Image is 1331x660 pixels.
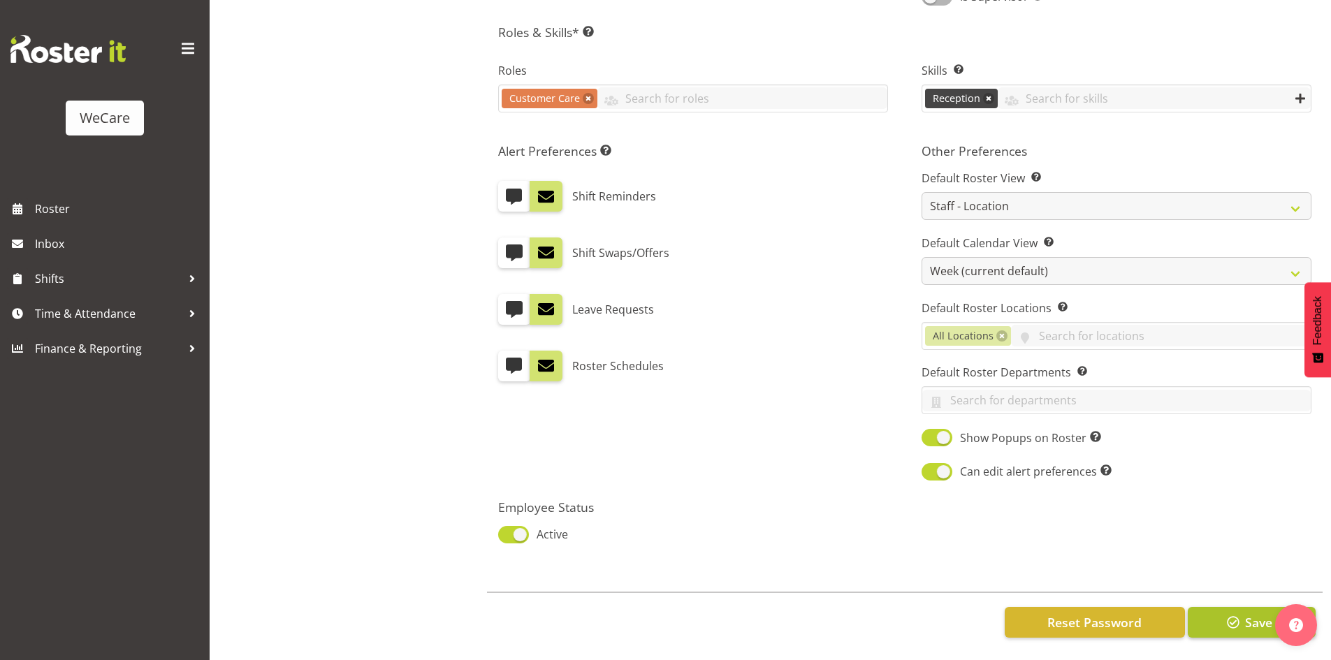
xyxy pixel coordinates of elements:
span: Reset Password [1047,613,1142,631]
span: All Locations [933,328,994,344]
span: Shifts [35,268,182,289]
img: help-xxl-2.png [1289,618,1303,632]
span: Can edit alert preferences [952,463,1112,480]
button: Feedback - Show survey [1304,282,1331,377]
input: Search for departments [922,390,1311,411]
label: Skills [922,62,1311,79]
span: Time & Attendance [35,303,182,324]
label: Default Roster Departments [922,364,1311,381]
span: Inbox [35,233,203,254]
input: Search for locations [1011,325,1311,346]
img: Rosterit website logo [10,35,126,63]
h5: Roles & Skills* [498,24,1311,40]
button: Save [1188,607,1316,638]
span: Customer Care [509,91,580,106]
span: Roster [35,198,203,219]
div: WeCare [80,108,130,129]
label: Default Calendar View [922,235,1311,251]
span: Save [1245,613,1272,631]
input: Search for skills [998,87,1311,109]
input: Search for roles [597,87,887,109]
label: Shift Reminders [572,181,656,212]
h5: Other Preferences [922,143,1311,159]
label: Roster Schedules [572,351,664,381]
span: Reception [933,91,980,106]
button: Reset Password [1005,607,1185,638]
span: Feedback [1311,296,1324,345]
label: Default Roster View [922,170,1311,186]
label: Roles [498,62,888,79]
label: Leave Requests [572,294,654,325]
label: Shift Swaps/Offers [572,237,669,268]
h5: Alert Preferences [498,143,888,159]
span: Active [529,526,568,543]
span: Finance & Reporting [35,338,182,359]
span: Show Popups on Roster [952,430,1101,446]
h5: Employee Status [498,499,896,515]
label: Default Roster Locations [922,300,1311,316]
